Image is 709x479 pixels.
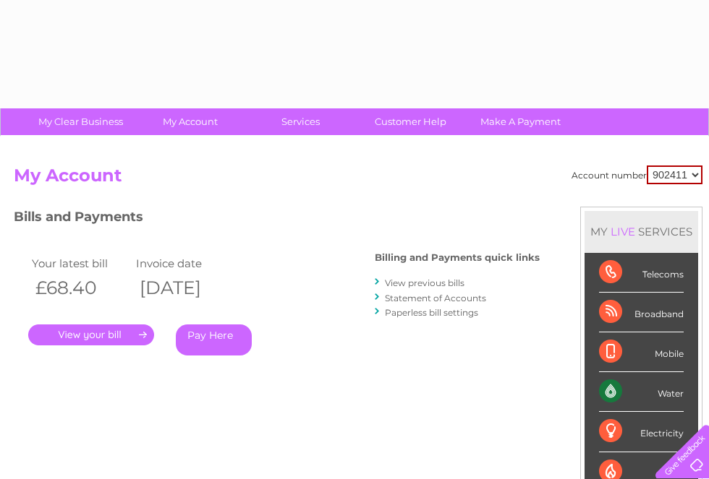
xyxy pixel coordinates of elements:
[21,108,140,135] a: My Clear Business
[375,252,540,263] h4: Billing and Payments quick links
[28,273,132,303] th: £68.40
[132,254,237,273] td: Invoice date
[599,412,684,452] div: Electricity
[599,253,684,293] div: Telecoms
[241,108,360,135] a: Services
[608,225,638,238] div: LIVE
[14,165,702,193] h2: My Account
[176,324,252,355] a: Pay Here
[585,211,698,252] div: MY SERVICES
[599,372,684,412] div: Water
[385,307,478,318] a: Paperless bill settings
[385,293,486,303] a: Statement of Accounts
[385,277,464,288] a: View previous bills
[599,332,684,372] div: Mobile
[599,293,684,332] div: Broadband
[28,254,132,273] td: Your latest bill
[14,207,540,232] h3: Bills and Payments
[28,324,154,345] a: .
[461,108,580,135] a: Make A Payment
[572,165,702,184] div: Account number
[132,273,237,303] th: [DATE]
[351,108,470,135] a: Customer Help
[131,108,250,135] a: My Account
